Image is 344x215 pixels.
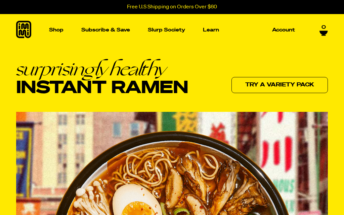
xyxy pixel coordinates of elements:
a: Try a variety pack [231,77,328,93]
p: Learn [203,27,219,32]
p: Shop [49,27,63,32]
p: Subscribe & Save [81,27,130,32]
a: Subscribe & Save [79,25,133,35]
a: 0 [319,24,328,36]
a: Slurp Society [145,25,188,35]
h1: Instant Ramen [16,59,188,97]
nav: Main navigation [46,14,298,46]
a: Account [269,25,298,35]
p: Account [272,27,295,32]
a: Shop [46,14,66,46]
em: surprisingly healthy [16,59,188,78]
a: Learn [200,14,222,46]
span: 0 [321,24,326,30]
p: Free U.S Shipping on Orders Over $60 [127,4,217,10]
p: Slurp Society [148,27,185,32]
